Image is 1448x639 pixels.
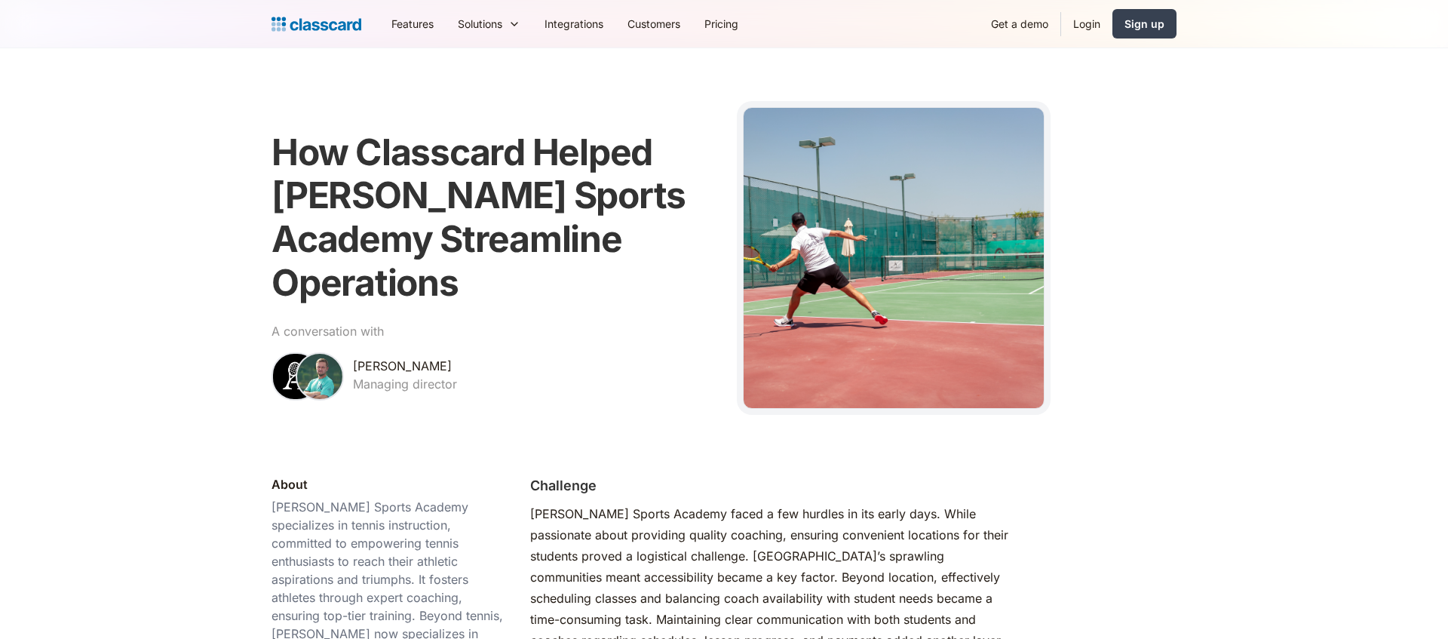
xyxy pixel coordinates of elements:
[271,131,719,304] h1: How Classcard Helped [PERSON_NAME] Sports Academy Streamline Operations
[1112,9,1176,38] a: Sign up
[532,7,615,41] a: Integrations
[379,7,446,41] a: Features
[353,357,452,375] div: [PERSON_NAME]
[458,16,502,32] div: Solutions
[271,322,384,340] div: A conversation with
[271,14,361,35] a: home
[1124,16,1164,32] div: Sign up
[530,475,597,496] h2: Challenge
[446,7,532,41] div: Solutions
[271,475,308,493] div: About
[979,7,1060,41] a: Get a demo
[1061,7,1112,41] a: Login
[615,7,692,41] a: Customers
[692,7,750,41] a: Pricing
[353,375,457,393] div: Managing director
